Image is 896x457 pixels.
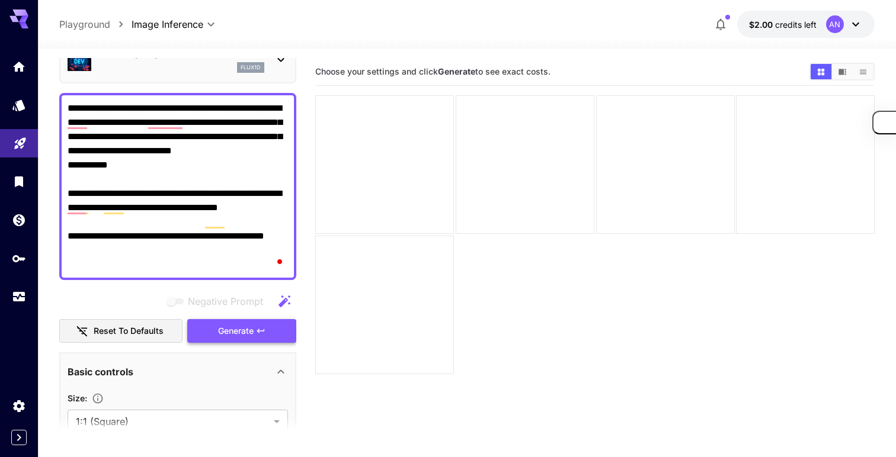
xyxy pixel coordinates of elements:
div: Library [12,174,26,189]
div: $2.00 [749,18,817,31]
span: Size : [68,393,87,403]
div: Settings [12,398,26,413]
span: $2.00 [749,20,775,30]
div: Models [12,98,26,112]
button: Generate [187,319,296,343]
a: Playground [59,17,110,31]
p: flux1d [241,63,261,72]
div: Basic controls [68,358,288,386]
span: credits left [775,20,817,30]
button: Reset to defaults [59,319,183,343]
p: Basic controls [68,365,133,379]
span: 1:1 (Square) [76,414,269,429]
span: Negative Prompt [188,294,263,308]
nav: breadcrumb [59,17,132,31]
div: AN [826,15,844,33]
span: Generate [218,324,254,339]
button: $2.00AN [737,11,875,38]
button: Adjust the dimensions of the generated image by specifying its width and height in pixels, or sel... [87,392,108,404]
span: Negative prompts are not compatible with the selected model. [164,294,273,308]
div: Home [12,59,26,74]
div: API Keys [12,251,26,266]
span: Choose your settings and click to see exact costs. [315,66,551,76]
div: Show images in grid viewShow images in video viewShow images in list view [809,63,875,81]
button: Show images in grid view [811,64,831,79]
div: Playground [13,132,27,147]
div: FLUX.1 [dev]flux1d [68,41,288,78]
button: Show images in video view [832,64,853,79]
div: Usage [12,289,26,304]
button: Show images in list view [853,64,873,79]
div: Wallet [12,213,26,227]
textarea: To enrich screen reader interactions, please activate Accessibility in Grammarly extension settings [68,101,288,272]
span: Image Inference [132,17,203,31]
b: Generate [438,66,475,76]
button: Expand sidebar [11,430,27,445]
